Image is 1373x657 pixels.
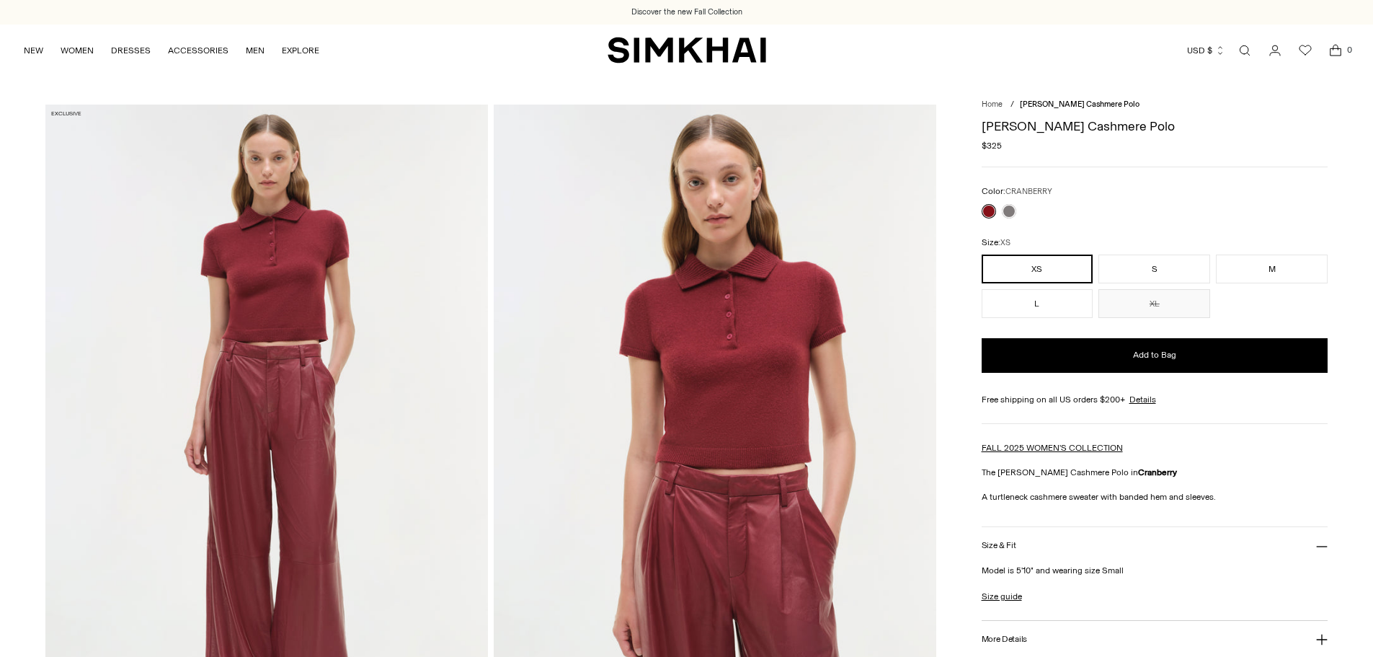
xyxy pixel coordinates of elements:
[1138,467,1177,477] strong: Cranberry
[982,139,1002,152] span: $325
[1098,289,1210,318] button: XL
[982,99,1328,111] nav: breadcrumbs
[982,466,1328,479] p: The [PERSON_NAME] Cashmere Polo in
[1261,36,1289,65] a: Go to the account page
[982,490,1328,503] p: A turtleneck cashmere sweater with banded hem and sleeves.
[631,6,742,18] a: Discover the new Fall Collection
[982,635,1027,644] h3: More Details
[1129,393,1156,406] a: Details
[982,120,1328,133] h1: [PERSON_NAME] Cashmere Polo
[982,527,1328,564] button: Size & Fit
[982,338,1328,373] button: Add to Bag
[982,564,1328,577] p: Model is 5'10" and wearing size Small
[1020,100,1139,109] span: [PERSON_NAME] Cashmere Polo
[982,443,1123,453] a: FALL 2025 WOMEN'S COLLECTION
[1005,187,1052,196] span: CRANBERRY
[982,541,1016,550] h3: Size & Fit
[1000,238,1010,247] span: XS
[61,35,94,66] a: WOMEN
[1230,36,1259,65] a: Open search modal
[1216,255,1328,283] button: M
[608,36,766,64] a: SIMKHAI
[24,35,43,66] a: NEW
[1133,349,1176,361] span: Add to Bag
[1098,255,1210,283] button: S
[1187,35,1225,66] button: USD $
[982,393,1328,406] div: Free shipping on all US orders $200+
[1010,99,1014,111] div: /
[111,35,151,66] a: DRESSES
[1343,43,1356,56] span: 0
[982,590,1022,603] a: Size guide
[1291,36,1320,65] a: Wishlist
[282,35,319,66] a: EXPLORE
[246,35,265,66] a: MEN
[168,35,228,66] a: ACCESSORIES
[982,100,1003,109] a: Home
[982,255,1093,283] button: XS
[1321,36,1350,65] a: Open cart modal
[982,236,1010,250] label: Size:
[982,289,1093,318] button: L
[982,185,1052,198] label: Color:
